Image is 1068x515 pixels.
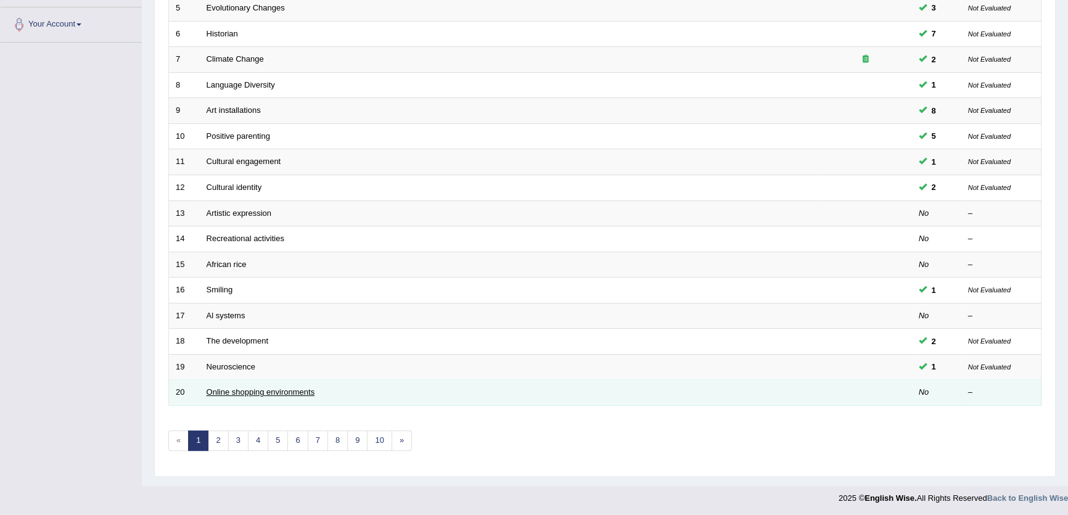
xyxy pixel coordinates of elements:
[327,431,348,451] a: 8
[168,431,189,451] span: «
[826,54,905,65] div: Exam occurring question
[308,431,328,451] a: 7
[927,1,941,14] span: You can still take this question
[207,336,268,345] a: The development
[207,80,275,89] a: Language Diversity
[207,3,285,12] a: Evolutionary Changes
[968,363,1011,371] small: Not Evaluated
[968,4,1011,12] small: Not Evaluated
[207,157,281,166] a: Cultural engagement
[169,252,200,278] td: 15
[968,259,1035,271] div: –
[367,431,392,451] a: 10
[968,158,1011,165] small: Not Evaluated
[927,335,941,348] span: You can still take this question
[927,130,941,142] span: You can still take this question
[927,360,941,373] span: You can still take this question
[169,200,200,226] td: 13
[207,105,261,115] a: Art installations
[169,278,200,303] td: 16
[927,78,941,91] span: You can still take this question
[347,431,368,451] a: 9
[919,260,929,269] em: No
[968,133,1011,140] small: Not Evaluated
[169,303,200,329] td: 17
[865,493,916,503] strong: English Wise.
[919,208,929,218] em: No
[968,30,1011,38] small: Not Evaluated
[968,208,1035,220] div: –
[927,53,941,66] span: You can still take this question
[208,431,228,451] a: 2
[169,226,200,252] td: 14
[919,387,929,397] em: No
[968,286,1011,294] small: Not Evaluated
[169,123,200,149] td: 10
[927,27,941,40] span: You can still take this question
[968,81,1011,89] small: Not Evaluated
[287,431,308,451] a: 6
[207,311,245,320] a: Al systems
[207,131,270,141] a: Positive parenting
[968,337,1011,345] small: Not Evaluated
[207,285,233,294] a: Smiling
[169,21,200,47] td: 6
[919,234,929,243] em: No
[968,387,1035,398] div: –
[968,310,1035,322] div: –
[207,183,262,192] a: Cultural identity
[169,98,200,124] td: 9
[1,7,141,38] a: Your Account
[968,184,1011,191] small: Not Evaluated
[248,431,268,451] a: 4
[207,29,238,38] a: Historian
[169,329,200,355] td: 18
[968,107,1011,114] small: Not Evaluated
[927,155,941,168] span: You can still take this question
[919,311,929,320] em: No
[228,431,249,451] a: 3
[207,362,256,371] a: Neuroscience
[927,284,941,297] span: You can still take this question
[169,47,200,73] td: 7
[927,181,941,194] span: You can still take this question
[268,431,288,451] a: 5
[188,431,208,451] a: 1
[207,234,284,243] a: Recreational activities
[169,354,200,380] td: 19
[207,387,315,397] a: Online shopping environments
[169,175,200,200] td: 12
[207,54,264,64] a: Climate Change
[839,486,1068,504] div: 2025 © All Rights Reserved
[169,72,200,98] td: 8
[207,208,271,218] a: Artistic expression
[392,431,412,451] a: »
[169,149,200,175] td: 11
[987,493,1068,503] a: Back to English Wise
[927,104,941,117] span: You can still take this question
[968,233,1035,245] div: –
[207,260,247,269] a: African rice
[169,380,200,406] td: 20
[968,56,1011,63] small: Not Evaluated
